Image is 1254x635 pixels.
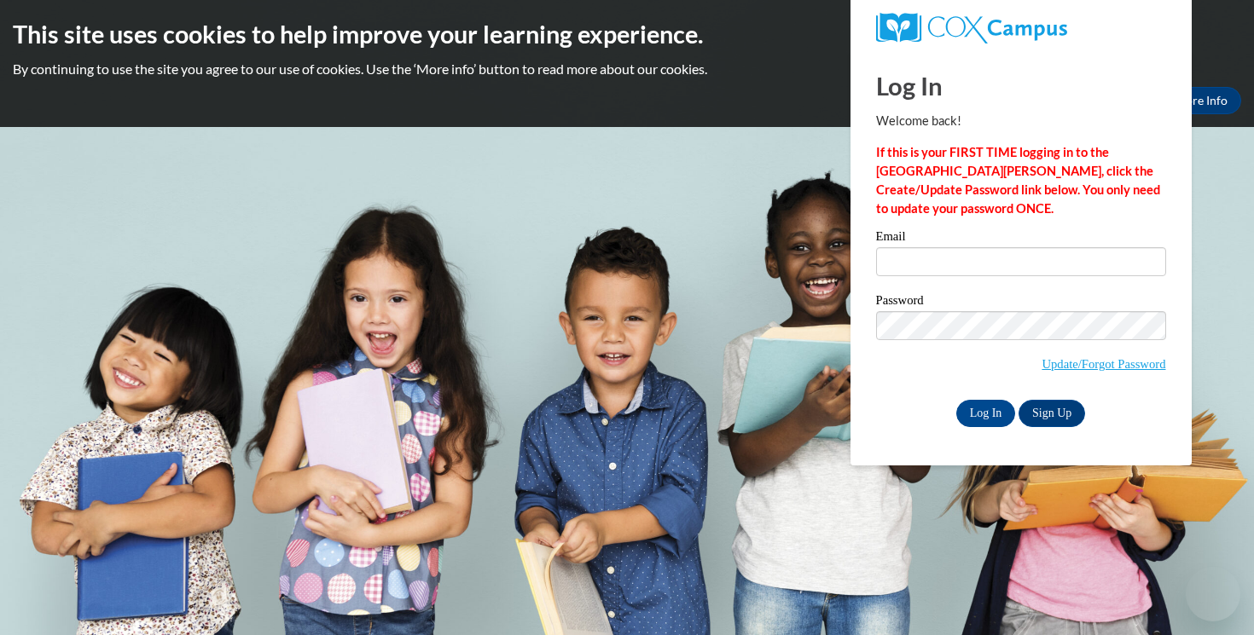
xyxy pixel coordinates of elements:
h2: This site uses cookies to help improve your learning experience. [13,17,1241,51]
a: Sign Up [1019,400,1085,427]
img: COX Campus [876,13,1067,43]
strong: If this is your FIRST TIME logging in to the [GEOGRAPHIC_DATA][PERSON_NAME], click the Create/Upd... [876,145,1160,216]
a: COX Campus [876,13,1166,43]
h1: Log In [876,68,1166,103]
iframe: Button to launch messaging window [1186,567,1240,621]
input: Log In [956,400,1016,427]
p: Welcome back! [876,112,1166,130]
label: Password [876,294,1166,311]
label: Email [876,230,1166,247]
a: Update/Forgot Password [1042,357,1165,371]
p: By continuing to use the site you agree to our use of cookies. Use the ‘More info’ button to read... [13,60,1241,78]
a: More Info [1161,87,1241,114]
